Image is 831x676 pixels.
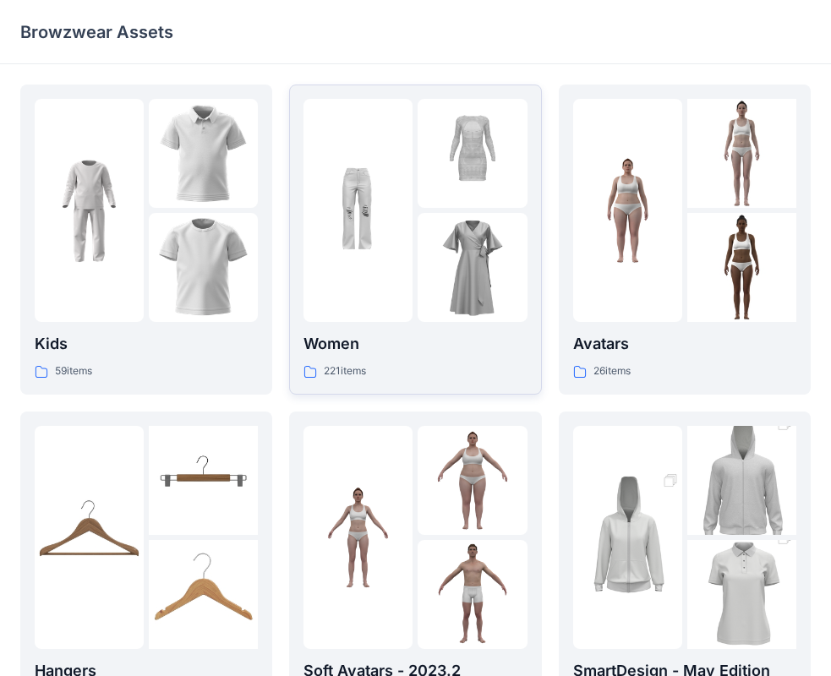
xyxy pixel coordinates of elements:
img: folder 1 [573,455,682,619]
img: folder 1 [35,482,144,591]
img: folder 3 [149,213,258,322]
p: Browzwear Assets [20,20,173,44]
img: folder 1 [35,156,144,265]
p: Avatars [573,332,796,356]
img: folder 2 [418,99,527,208]
p: Kids [35,332,258,356]
p: 59 items [55,363,92,380]
img: folder 2 [418,426,527,535]
img: folder 3 [418,540,527,649]
img: folder 1 [573,156,682,265]
img: folder 2 [687,99,796,208]
img: folder 1 [303,482,413,591]
p: Women [303,332,527,356]
img: folder 2 [149,426,258,535]
a: folder 1folder 2folder 3Avatars26items [559,84,811,395]
img: folder 2 [687,399,796,563]
img: folder 3 [687,213,796,322]
img: folder 2 [149,99,258,208]
p: 26 items [593,363,631,380]
img: folder 3 [418,213,527,322]
a: folder 1folder 2folder 3Kids59items [20,84,272,395]
img: folder 3 [149,540,258,649]
p: 221 items [324,363,366,380]
img: folder 1 [303,156,413,265]
a: folder 1folder 2folder 3Women221items [289,84,541,395]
